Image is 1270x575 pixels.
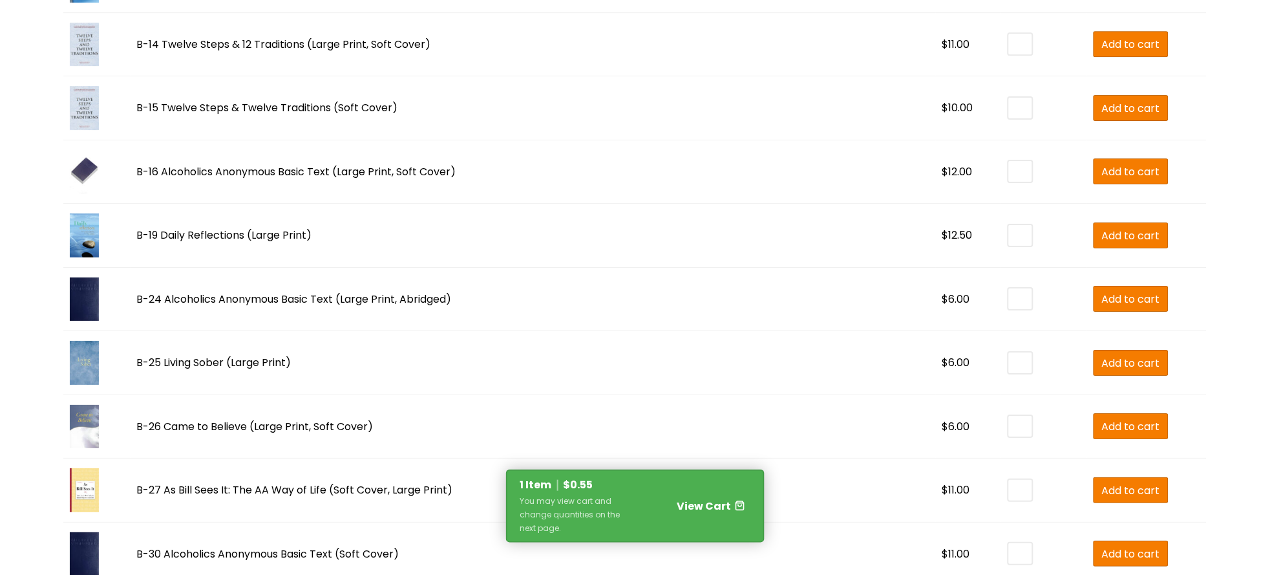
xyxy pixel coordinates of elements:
[633,494,745,517] a: View Cart
[949,419,970,434] span: 6.00
[1094,350,1169,376] a: Add to cart
[1094,286,1169,312] a: Add to cart
[70,277,99,321] img: B-24 Alcoholics Anonymous Basic Text (Large Print, Abridged)
[1094,222,1169,248] a: Add to cart
[137,37,431,52] a: B-14 Twelve Steps & 12 Traditions (Large Print, Soft Cover)
[564,477,571,492] span: $
[1094,477,1169,503] a: Add to cart
[949,228,973,243] span: 12.50
[137,483,453,497] a: B-27 As Bill Sees It: The AA Way of Life (Soft Cover, Large Print)
[526,477,552,492] span: Item
[1102,418,1160,435] span: Add to cart
[942,547,949,561] span: $
[1094,31,1169,57] a: Add to cart
[1094,158,1169,184] a: Add to cart
[1094,541,1169,567] a: Add to cart
[677,499,731,514] span: View Cart
[1102,355,1160,371] span: Add to cart
[137,100,398,115] a: B-15 Twelve Steps & Twelve Traditions (Soft Cover)
[1094,413,1169,439] a: Add to cart
[137,164,456,179] a: B-16 Alcoholics Anonymous Basic Text (Large Print, Soft Cover)
[949,164,973,179] span: 12.00
[70,213,99,257] img: B-19 Daily Reflections (Large Print)
[949,355,970,370] span: 6.00
[942,483,949,497] span: $
[949,547,970,561] span: 11.00
[1102,228,1160,244] span: Add to cart
[942,419,949,434] span: $
[1102,291,1160,307] span: Add to cart
[949,483,970,497] span: 11.00
[942,37,949,52] span: $
[70,405,99,449] img: B-26 Came to Believe (Large Print, Soft Cover)
[70,23,99,67] img: B-14 Twelve Steps & 12 Traditions (Large Print, Soft Cover)
[70,150,99,194] img: B-16 Alcoholics Anonymous Basic Text (Large Print, Soft Cover)
[942,100,949,115] span: $
[1102,483,1160,499] span: Add to cart
[1102,100,1160,116] span: Add to cart
[520,494,633,535] div: You may view cart and change quantities on the next page.
[1094,95,1169,121] a: Add to cart
[949,37,970,52] span: 11.00
[137,547,399,561] a: B-30 Alcoholics Anonymous Basic Text (Soft Cover)
[137,292,452,307] a: B-24 Alcoholics Anonymous Basic Text (Large Print, Abridged)
[949,292,970,307] span: 6.00
[942,355,949,370] span: $
[137,355,291,370] a: B-25 Living Sober (Large Print)
[942,164,949,179] span: $
[70,468,99,512] img: B-27 As Bill Sees It: The AA Way of Life (Soft Cover, Large Print)
[949,100,973,115] span: 10.00
[520,477,524,492] span: 1
[70,86,99,130] img: B-15 Twelve Steps & Twelve Traditions (Soft Cover)
[1102,164,1160,180] span: Add to cart
[942,228,949,243] span: $
[1102,546,1160,562] span: Add to cart
[137,419,374,434] a: B-26 Came to Believe (Large Print, Soft Cover)
[571,477,593,492] span: 0.55
[70,341,99,385] img: B-25 Living Sober (Large Print)
[942,292,949,307] span: $
[1102,36,1160,52] span: Add to cart
[137,228,312,243] a: B-19 Daily Reflections (Large Print)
